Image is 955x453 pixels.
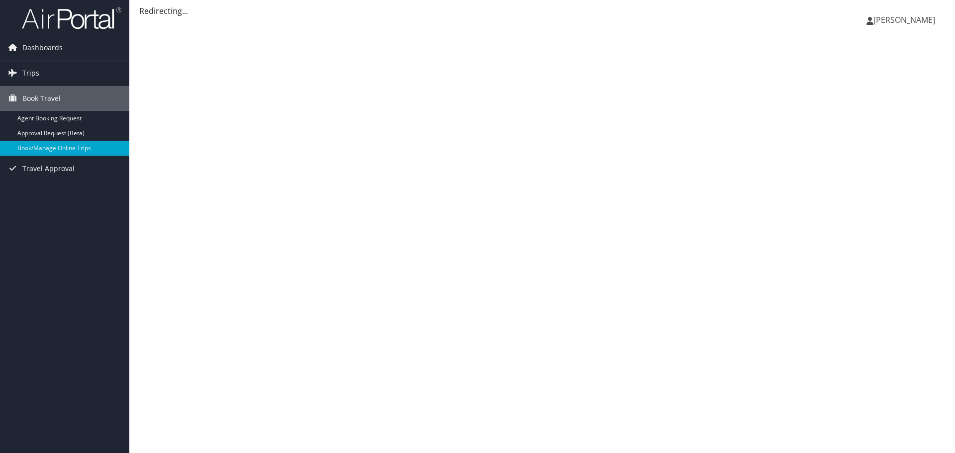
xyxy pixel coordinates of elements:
[22,156,75,181] span: Travel Approval
[22,86,61,111] span: Book Travel
[22,6,121,30] img: airportal-logo.png
[22,61,39,86] span: Trips
[139,5,945,17] div: Redirecting...
[866,5,945,35] a: [PERSON_NAME]
[22,35,63,60] span: Dashboards
[873,14,935,25] span: [PERSON_NAME]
